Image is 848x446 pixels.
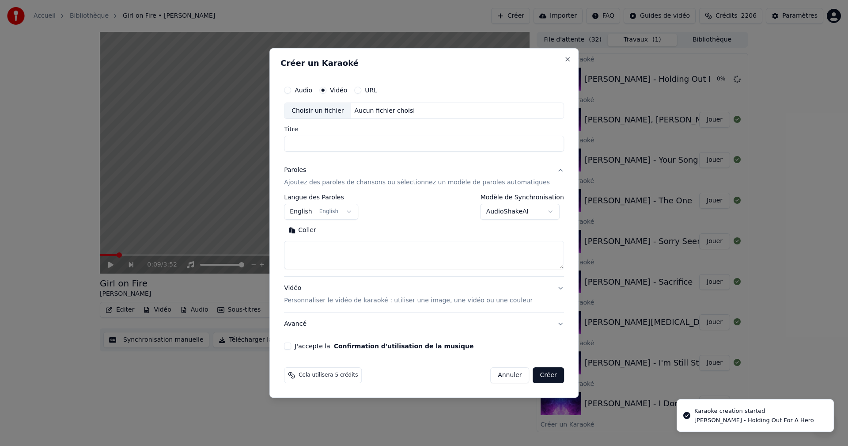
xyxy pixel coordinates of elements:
button: Créer [533,367,564,383]
span: Cela utilisera 5 crédits [299,372,358,379]
label: URL [365,87,377,93]
div: ParolesAjoutez des paroles de chansons ou sélectionnez un modèle de paroles automatiques [284,194,564,277]
button: ParolesAjoutez des paroles de chansons ou sélectionnez un modèle de paroles automatiques [284,159,564,194]
div: Paroles [284,166,306,175]
h2: Créer un Karaoké [280,59,568,67]
div: Vidéo [284,284,533,305]
button: Avancé [284,313,564,335]
label: J'accepte la [295,343,473,349]
label: Modèle de Synchronisation [481,194,564,201]
label: Titre [284,126,564,133]
label: Langue des Paroles [284,194,358,201]
button: Annuler [490,367,529,383]
p: Ajoutez des paroles de chansons ou sélectionnez un modèle de paroles automatiques [284,179,550,187]
label: Audio [295,87,312,93]
button: J'accepte la [334,343,474,349]
button: VidéoPersonnaliser le vidéo de karaoké : utiliser une image, une vidéo ou une couleur [284,277,564,313]
button: Coller [284,224,321,238]
label: Vidéo [330,87,347,93]
p: Personnaliser le vidéo de karaoké : utiliser une image, une vidéo ou une couleur [284,296,533,305]
div: Choisir un fichier [284,103,351,119]
div: Aucun fichier choisi [351,107,419,115]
